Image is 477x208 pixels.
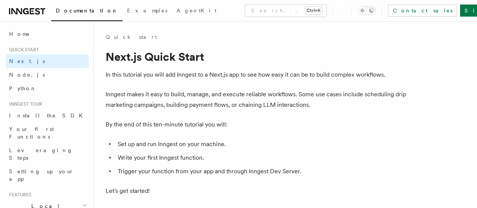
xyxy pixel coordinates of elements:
a: Quick start [106,33,157,41]
span: Examples [127,8,167,14]
a: Home [6,27,89,41]
p: Inngest makes it easy to build, manage, and execute reliable workflows. Some use cases include sc... [106,89,407,110]
a: Python [6,82,89,95]
li: Set up and run Inngest on your machine. [115,139,407,149]
a: Next.js [6,54,89,68]
span: Node.js [9,72,45,78]
span: AgentKit [176,8,216,14]
span: Next.js [9,58,45,64]
p: Let's get started! [106,186,407,196]
li: Trigger your function from your app and through Inngest Dev Server. [115,166,407,177]
p: In this tutorial you will add Inngest to a Next.js app to see how easy it can be to build complex... [106,69,407,80]
span: Python [9,85,37,91]
a: Documentation [51,2,123,21]
span: Features [6,192,31,198]
span: Inngest tour [6,101,42,107]
a: AgentKit [172,2,221,20]
span: Documentation [56,8,118,14]
button: Toggle dark mode [358,6,376,15]
a: Node.js [6,68,89,82]
span: Setting up your app [9,168,74,182]
a: Install the SDK [6,109,89,122]
button: Search...Ctrl+K [245,5,327,17]
a: Contact sales [388,5,457,17]
span: Quick start [6,47,39,53]
a: Leveraging Steps [6,143,89,165]
span: Home [9,30,30,38]
span: Your first Functions [9,126,54,140]
h1: Next.js Quick Start [106,50,407,63]
a: Examples [123,2,172,20]
span: Install the SDK [9,112,87,119]
kbd: Ctrl+K [305,7,322,14]
p: By the end of this ten-minute tutorial you will: [106,119,407,130]
a: Setting up your app [6,165,89,186]
a: Your first Functions [6,122,89,143]
li: Write your first Inngest function. [115,153,407,163]
span: Leveraging Steps [9,147,73,161]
